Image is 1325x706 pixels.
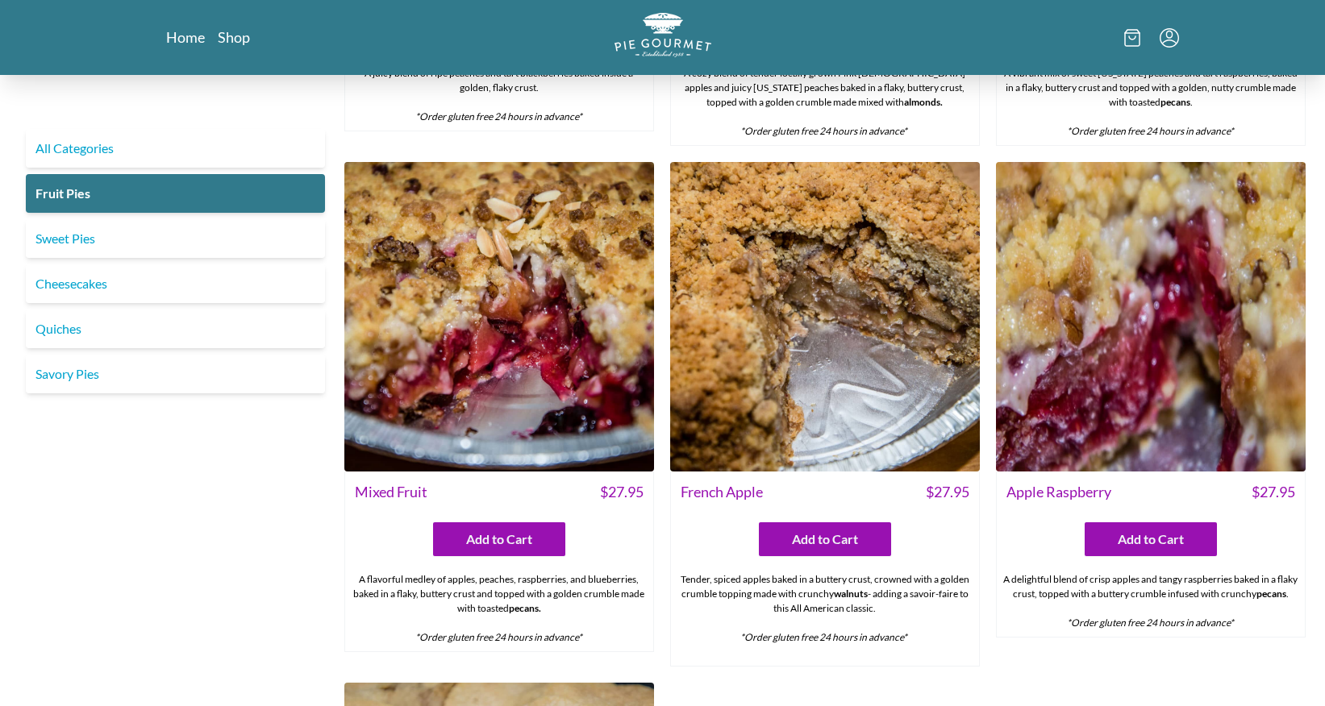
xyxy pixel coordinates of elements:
[1118,529,1184,549] span: Add to Cart
[218,27,250,47] a: Shop
[740,125,907,137] em: *Order gluten free 24 hours in advance*
[26,219,325,258] a: Sweet Pies
[997,566,1305,637] div: A delightful blend of crisp apples and tangy raspberries baked in a flaky crust, topped with a bu...
[355,481,427,503] span: Mixed Fruit
[26,129,325,168] a: All Categories
[415,631,582,643] em: *Order gluten free 24 hours in advance*
[1160,96,1190,108] strong: pecans
[600,481,644,503] span: $ 27.95
[926,481,969,503] span: $ 27.95
[344,162,654,471] img: Mixed Fruit
[345,566,653,651] div: A flavorful medley of apples, peaches, raspberries, and blueberries, baked in a flaky, buttery cr...
[1256,588,1286,600] strong: pecans
[466,529,532,549] span: Add to Cart
[1252,481,1295,503] span: $ 27.95
[433,522,565,556] button: Add to Cart
[671,60,979,145] div: A cozy blend of tender locally grown Pink [DEMOGRAPHIC_DATA] apples and juicy [US_STATE] peaches ...
[26,309,325,348] a: Quiches
[26,264,325,303] a: Cheesecakes
[615,13,711,62] a: Logo
[904,96,943,108] strong: almonds.
[26,355,325,393] a: Savory Pies
[1160,28,1179,48] button: Menu
[166,27,205,47] a: Home
[792,529,858,549] span: Add to Cart
[415,110,582,123] em: *Order gluten free 24 hours in advance*
[671,566,979,666] div: Tender, spiced apples baked in a buttery crust, crowned with a golden crumble topping made with c...
[670,162,980,471] img: French Apple
[740,631,907,643] em: *Order gluten free 24 hours in advance*
[996,162,1306,471] img: Apple Raspberry
[345,60,653,131] div: A juicy blend of ripe peaches and tart blackberries baked inside a golden, flaky crust.
[615,13,711,57] img: logo
[1085,522,1217,556] button: Add to Cart
[509,602,541,614] strong: pecans.
[997,60,1305,145] div: A vibrant mix of sweet [US_STATE] peaches and tart raspberries, baked in a flaky, buttery crust a...
[834,588,868,600] strong: walnuts
[1006,481,1111,503] span: Apple Raspberry
[681,481,763,503] span: French Apple
[1067,125,1234,137] em: *Order gluten free 24 hours in advance*
[26,174,325,213] a: Fruit Pies
[759,522,891,556] button: Add to Cart
[1067,617,1234,629] em: *Order gluten free 24 hours in advance*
